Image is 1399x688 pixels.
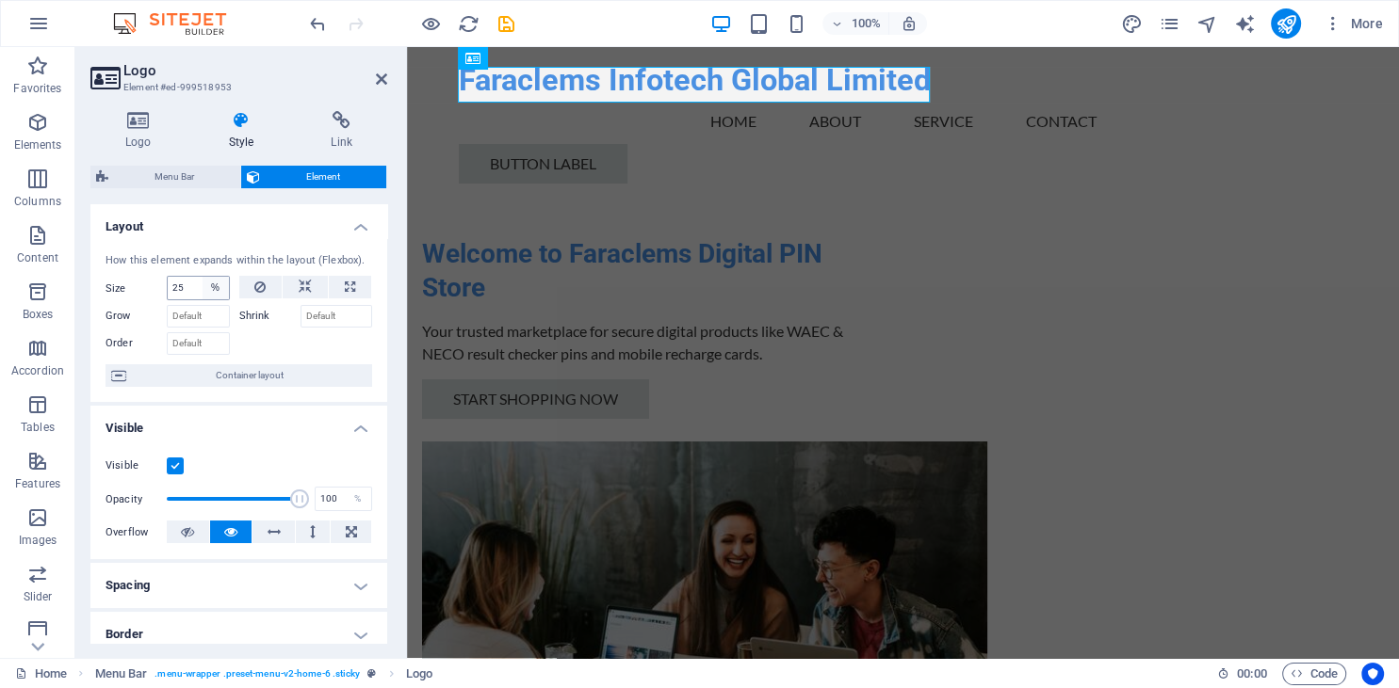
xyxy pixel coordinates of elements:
[108,12,250,35] img: Editor Logo
[167,305,230,328] input: Default
[239,305,301,328] label: Shrink
[1361,663,1384,685] button: Usercentrics
[24,589,53,604] p: Slider
[1237,663,1266,685] span: 00 00
[1291,663,1338,685] span: Code
[106,521,167,544] label: Overflow
[15,476,60,491] p: Features
[106,253,372,269] div: How this element expands within the layout (Flexbox).
[132,364,366,387] span: Container layout
[457,12,480,35] button: reload
[106,332,167,355] label: Order
[1316,8,1391,39] button: More
[106,455,167,477] label: Visible
[307,13,329,35] i: Undo: Change width (Ctrl+Z)
[90,166,240,188] button: Menu Bar
[14,137,62,152] p: Elements
[1158,12,1180,35] button: pages
[1233,13,1255,35] i: AI Writer
[306,12,329,35] button: undo
[155,663,360,685] span: . menu-wrapper .preset-menu-v2-home-6 .sticky
[90,204,387,238] h4: Layout
[14,194,61,209] p: Columns
[1282,663,1346,685] button: Code
[367,668,376,679] i: This element is a customizable preset
[1233,12,1256,35] button: text_generator
[1217,663,1267,685] h6: Session time
[1275,13,1296,35] i: Publish
[123,62,387,79] h2: Logo
[106,364,372,387] button: Container layout
[1250,666,1253,680] span: :
[345,488,371,510] div: %
[90,406,387,440] h4: Visible
[114,166,235,188] span: Menu Bar
[13,81,61,96] p: Favorites
[851,12,881,35] h6: 100%
[1196,13,1217,35] i: Navigator
[1120,12,1143,35] button: design
[1158,13,1179,35] i: Pages (Ctrl+Alt+S)
[106,494,167,504] label: Opacity
[11,363,64,378] p: Accordion
[95,663,432,685] nav: breadcrumb
[495,12,517,35] button: save
[301,305,373,328] input: Default
[167,332,230,355] input: Default
[15,663,67,685] a: Click to cancel selection. Double-click to open Pages
[496,13,517,35] i: Save (Ctrl+S)
[266,166,381,188] span: Element
[900,15,917,32] i: On resize automatically adjust zoom level to fit chosen device.
[123,79,350,96] h3: Element #ed-999518953
[17,250,58,265] p: Content
[1271,8,1301,39] button: publish
[90,563,387,608] h4: Spacing
[1324,14,1383,33] span: More
[296,111,387,151] h4: Link
[23,307,54,322] p: Boxes
[95,663,148,685] span: Click to select. Double-click to edit
[419,12,442,35] button: Click here to leave preview mode and continue editing
[241,166,386,188] button: Element
[90,612,387,657] h4: Border
[106,283,167,294] label: Size
[19,533,57,548] p: Images
[106,305,167,328] label: Grow
[406,663,432,685] span: Click to select. Double-click to edit
[21,420,55,435] p: Tables
[194,111,297,151] h4: Style
[1196,12,1218,35] button: navigator
[822,12,889,35] button: 100%
[1120,13,1142,35] i: Design (Ctrl+Alt+Y)
[90,111,194,151] h4: Logo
